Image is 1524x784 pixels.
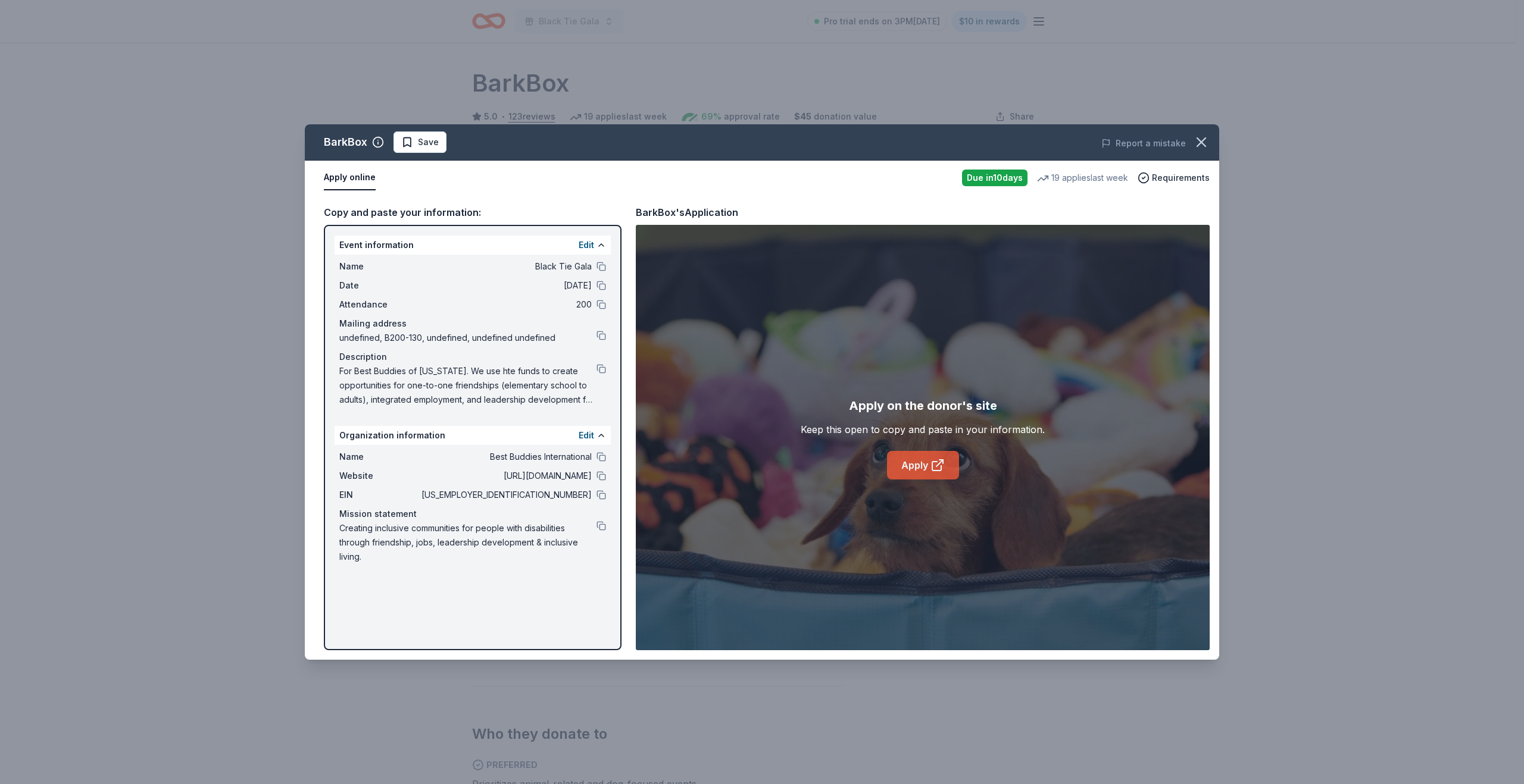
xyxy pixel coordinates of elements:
div: Event information [335,236,611,255]
span: Best Buddies International [419,450,592,464]
div: Mission statement [339,507,606,521]
span: Save [418,135,439,149]
div: Mailing address [339,316,606,331]
span: Website [339,469,419,483]
button: Apply online [324,165,376,190]
span: 200 [419,297,592,312]
div: Description [339,350,606,364]
span: Requirements [1152,171,1210,185]
span: Date [339,278,419,293]
span: Attendance [339,297,419,312]
span: Black Tie Gala [419,259,592,274]
div: BarkBox [324,133,367,152]
div: BarkBox's Application [636,205,738,220]
span: undefined, B200-130, undefined, undefined undefined [339,331,597,345]
div: Due in 10 days [962,170,1028,186]
span: [DATE] [419,278,592,293]
span: Creating inclusive communities for people with disabilities through friendship, jobs, leadership ... [339,521,597,564]
span: [URL][DOMAIN_NAME] [419,469,592,483]
div: 19 applies last week [1037,171,1128,185]
div: Copy and paste your information: [324,205,622,220]
div: Apply on the donor's site [849,396,997,415]
span: For Best Buddies of [US_STATE]. We use hte funds to create opportunities for one-to-one friendshi... [339,364,597,407]
a: Apply [887,451,959,479]
button: Edit [579,238,594,252]
button: Save [394,131,446,153]
span: [US_EMPLOYER_IDENTIFICATION_NUMBER] [419,488,592,502]
button: Requirements [1138,171,1210,185]
span: EIN [339,488,419,502]
button: Report a mistake [1101,136,1186,150]
button: Edit [579,428,594,443]
span: Name [339,450,419,464]
span: Name [339,259,419,274]
div: Keep this open to copy and paste in your information. [801,422,1045,437]
div: Organization information [335,426,611,445]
